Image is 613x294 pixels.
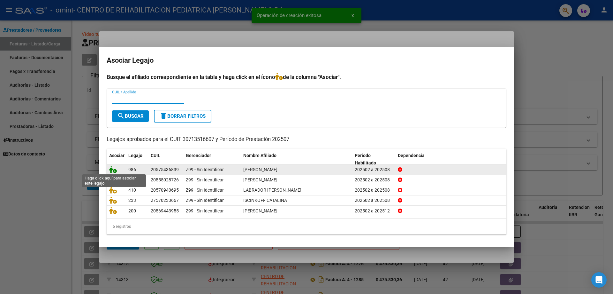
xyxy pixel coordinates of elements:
[109,153,125,158] span: Asociar
[355,153,376,165] span: Periodo Habilitado
[183,149,241,170] datatable-header-cell: Gerenciador
[107,136,506,144] p: Legajos aprobados para el CUIT 30713516607 y Período de Prestación 202507
[126,149,148,170] datatable-header-cell: Legajo
[243,153,276,158] span: Nombre Afiliado
[355,176,393,184] div: 202502 a 202508
[148,149,183,170] datatable-header-cell: CUIL
[395,149,507,170] datatable-header-cell: Dependencia
[186,153,211,158] span: Gerenciador
[591,272,607,288] div: Open Intercom Messenger
[154,110,211,123] button: Borrar Filtros
[128,167,136,172] span: 986
[243,198,287,203] span: ISCINKOFF CATALINA
[107,219,506,234] div: 5 registros
[128,153,142,158] span: Legajo
[151,207,179,215] div: 20569443955
[151,197,179,204] div: 27570233667
[107,54,506,67] h2: Asociar Legajo
[243,177,277,182] span: MOYANO TOBIAS GABRIEL
[151,176,179,184] div: 20555028726
[186,167,224,172] span: Z99 - Sin Identificar
[160,112,167,120] mat-icon: delete
[186,187,224,193] span: Z99 - Sin Identificar
[160,113,206,119] span: Borrar Filtros
[243,187,301,193] span: LABRADOR COLLAZO LIAM DANIEL
[243,167,277,172] span: TORRES RENZO MATEO
[355,166,393,173] div: 202502 a 202508
[112,110,149,122] button: Buscar
[117,113,144,119] span: Buscar
[243,208,277,213] span: BALZANO JOAQUIN NOHAN
[355,197,393,204] div: 202502 a 202508
[186,208,224,213] span: Z99 - Sin Identificar
[186,198,224,203] span: Z99 - Sin Identificar
[107,149,126,170] datatable-header-cell: Asociar
[128,198,136,203] span: 233
[398,153,425,158] span: Dependencia
[355,187,393,194] div: 202502 a 202508
[128,187,136,193] span: 410
[117,112,125,120] mat-icon: search
[128,208,136,213] span: 200
[151,187,179,194] div: 20570940695
[151,153,160,158] span: CUIL
[241,149,352,170] datatable-header-cell: Nombre Afiliado
[355,207,393,215] div: 202502 a 202512
[352,149,395,170] datatable-header-cell: Periodo Habilitado
[186,177,224,182] span: Z99 - Sin Identificar
[107,73,506,81] h4: Busque el afiliado correspondiente en la tabla y haga click en el ícono de la columna "Asociar".
[128,177,136,182] span: 414
[151,166,179,173] div: 20575436839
